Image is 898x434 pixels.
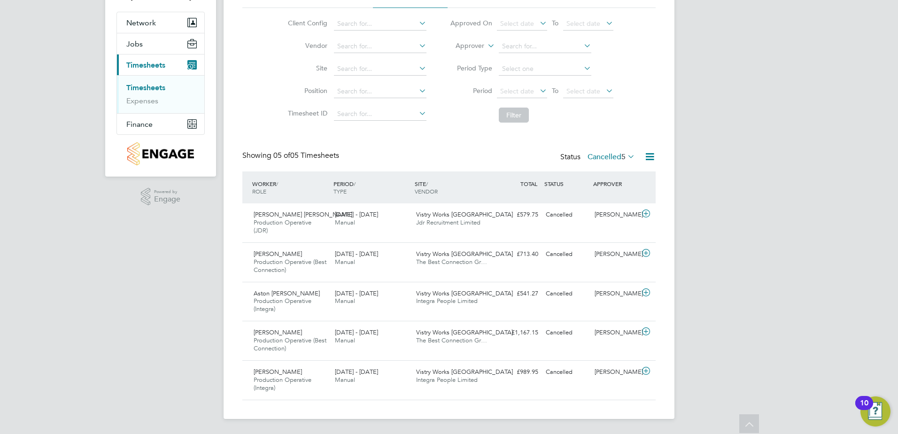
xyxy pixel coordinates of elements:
[117,75,204,113] div: Timesheets
[334,108,426,121] input: Search for...
[566,19,600,28] span: Select date
[285,86,327,95] label: Position
[493,207,542,223] div: £579.75
[542,325,591,341] div: Cancelled
[416,336,487,344] span: The Best Connection Gr…
[335,328,378,336] span: [DATE] - [DATE]
[416,210,513,218] span: Vistry Works [GEOGRAPHIC_DATA]
[493,247,542,262] div: £713.40
[335,336,355,344] span: Manual
[566,87,600,95] span: Select date
[126,96,158,105] a: Expenses
[542,207,591,223] div: Cancelled
[254,258,326,274] span: Production Operative (Best Connection)
[126,61,165,70] span: Timesheets
[499,108,529,123] button: Filter
[276,180,278,187] span: /
[416,258,487,266] span: The Best Connection Gr…
[126,120,153,129] span: Finance
[254,328,302,336] span: [PERSON_NAME]
[250,175,331,200] div: WORKER
[254,376,311,392] span: Production Operative (Integra)
[333,187,347,195] span: TYPE
[520,180,537,187] span: TOTAL
[273,151,339,160] span: 05 Timesheets
[591,207,640,223] div: [PERSON_NAME]
[591,286,640,302] div: [PERSON_NAME]
[499,62,591,76] input: Select one
[252,187,266,195] span: ROLE
[354,180,356,187] span: /
[334,17,426,31] input: Search for...
[549,85,561,97] span: To
[335,368,378,376] span: [DATE] - [DATE]
[588,152,635,162] label: Cancelled
[335,297,355,305] span: Manual
[442,41,484,51] label: Approver
[415,187,438,195] span: VENDOR
[591,325,640,341] div: [PERSON_NAME]
[117,12,204,33] button: Network
[117,33,204,54] button: Jobs
[416,376,478,384] span: Integra People Limited
[117,54,204,75] button: Timesheets
[450,86,492,95] label: Period
[450,19,492,27] label: Approved On
[254,289,320,297] span: Aston [PERSON_NAME]
[542,286,591,302] div: Cancelled
[154,195,180,203] span: Engage
[154,188,180,196] span: Powered by
[285,109,327,117] label: Timesheet ID
[560,151,637,164] div: Status
[591,364,640,380] div: [PERSON_NAME]
[500,87,534,95] span: Select date
[542,364,591,380] div: Cancelled
[549,17,561,29] span: To
[416,328,513,336] span: Vistry Works [GEOGRAPHIC_DATA]
[254,210,352,218] span: [PERSON_NAME] [PERSON_NAME]
[416,218,480,226] span: Jdr Recruitment Limited
[334,85,426,98] input: Search for...
[242,151,341,161] div: Showing
[331,175,412,200] div: PERIOD
[141,188,181,206] a: Powered byEngage
[254,336,326,352] span: Production Operative (Best Connection)
[416,297,478,305] span: Integra People Limited
[285,41,327,50] label: Vendor
[860,396,890,426] button: Open Resource Center, 10 new notifications
[335,210,378,218] span: [DATE] - [DATE]
[334,62,426,76] input: Search for...
[591,175,640,192] div: APPROVER
[500,19,534,28] span: Select date
[285,64,327,72] label: Site
[254,368,302,376] span: [PERSON_NAME]
[426,180,428,187] span: /
[416,250,513,258] span: Vistry Works [GEOGRAPHIC_DATA]
[254,250,302,258] span: [PERSON_NAME]
[412,175,494,200] div: SITE
[335,250,378,258] span: [DATE] - [DATE]
[127,142,194,165] img: countryside-properties-logo-retina.png
[335,218,355,226] span: Manual
[254,297,311,313] span: Production Operative (Integra)
[621,152,626,162] span: 5
[335,258,355,266] span: Manual
[450,64,492,72] label: Period Type
[126,83,165,92] a: Timesheets
[334,40,426,53] input: Search for...
[126,39,143,48] span: Jobs
[116,142,205,165] a: Go to home page
[860,403,868,415] div: 10
[493,325,542,341] div: £1,167.15
[254,218,311,234] span: Production Operative (JDR)
[542,175,591,192] div: STATUS
[542,247,591,262] div: Cancelled
[335,376,355,384] span: Manual
[499,40,591,53] input: Search for...
[416,368,513,376] span: Vistry Works [GEOGRAPHIC_DATA]
[126,18,156,27] span: Network
[591,247,640,262] div: [PERSON_NAME]
[285,19,327,27] label: Client Config
[416,289,513,297] span: Vistry Works [GEOGRAPHIC_DATA]
[273,151,290,160] span: 05 of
